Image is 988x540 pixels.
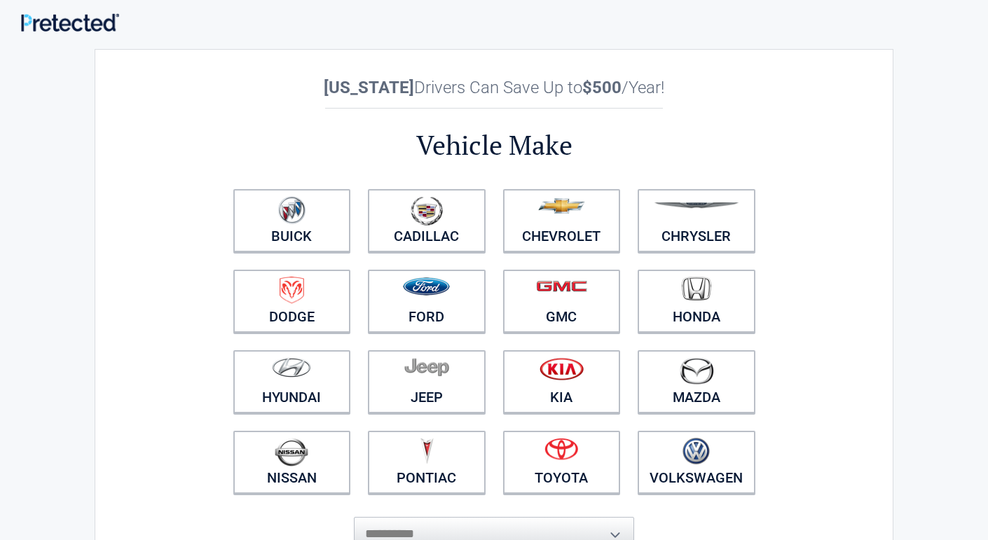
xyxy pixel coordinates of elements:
[403,277,450,296] img: ford
[404,357,449,377] img: jeep
[224,127,764,163] h2: Vehicle Make
[233,350,351,413] a: Hyundai
[682,438,710,465] img: volkswagen
[420,438,434,464] img: pontiac
[233,270,351,333] a: Dodge
[324,78,414,97] b: [US_STATE]
[582,78,622,97] b: $500
[503,270,621,333] a: GMC
[682,277,711,301] img: honda
[272,357,311,378] img: hyundai
[368,350,486,413] a: Jeep
[654,202,739,209] img: chrysler
[544,438,578,460] img: toyota
[278,196,306,224] img: buick
[503,189,621,252] a: Chevrolet
[233,431,351,494] a: Nissan
[280,277,304,304] img: dodge
[638,189,755,252] a: Chrysler
[224,78,764,97] h2: Drivers Can Save Up to /Year
[536,280,587,292] img: gmc
[368,431,486,494] a: Pontiac
[21,13,119,31] img: Main Logo
[638,350,755,413] a: Mazda
[368,189,486,252] a: Cadillac
[538,198,585,214] img: chevrolet
[503,431,621,494] a: Toyota
[233,189,351,252] a: Buick
[638,431,755,494] a: Volkswagen
[411,196,443,226] img: cadillac
[638,270,755,333] a: Honda
[368,270,486,333] a: Ford
[679,357,714,385] img: mazda
[275,438,308,466] img: nissan
[540,357,584,380] img: kia
[503,350,621,413] a: Kia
